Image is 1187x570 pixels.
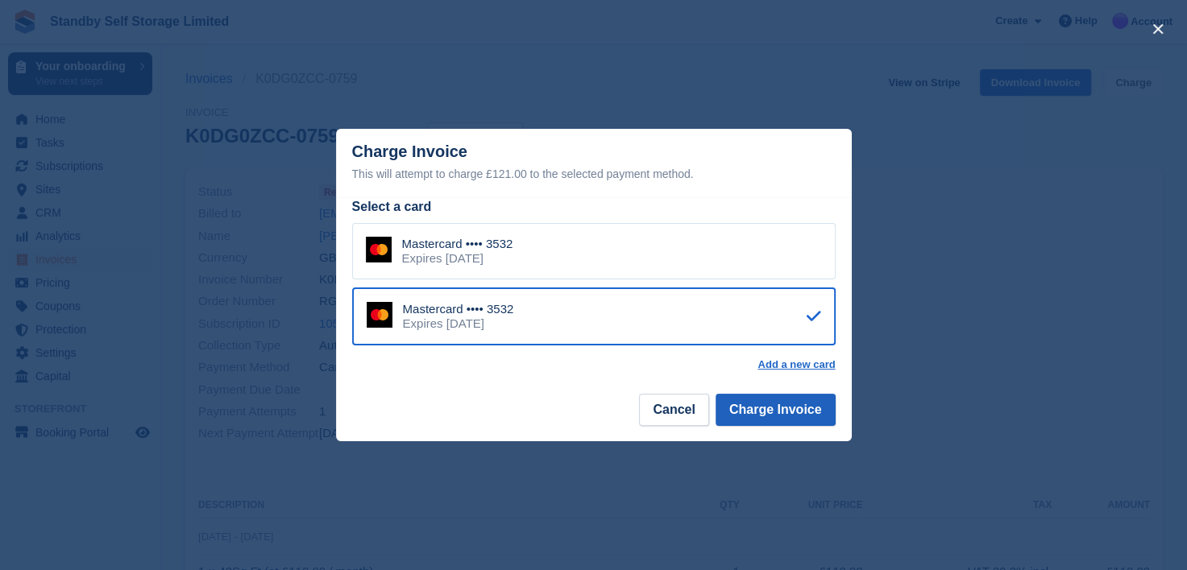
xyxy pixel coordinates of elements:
button: Cancel [639,394,708,426]
a: Add a new card [757,358,835,371]
button: close [1145,16,1171,42]
button: Charge Invoice [716,394,836,426]
div: Mastercard •••• 3532 [402,237,513,251]
img: Mastercard Logo [366,237,392,262]
div: Select a card [352,197,836,217]
img: Mastercard Logo [367,302,392,328]
div: This will attempt to charge £121.00 to the selected payment method. [352,164,836,184]
div: Charge Invoice [352,142,836,184]
div: Expires [DATE] [403,316,514,331]
div: Expires [DATE] [402,251,513,266]
div: Mastercard •••• 3532 [403,302,514,316]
